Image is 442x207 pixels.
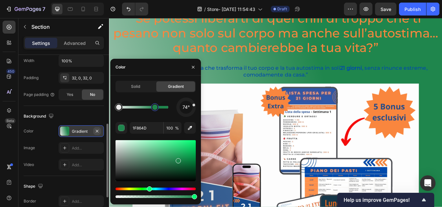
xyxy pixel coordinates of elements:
[420,175,436,191] div: Open Intercom Messenger
[24,182,44,191] div: Shape
[72,129,91,134] div: Gradient
[6,69,16,74] div: 450
[72,145,102,151] div: Add...
[344,196,428,204] button: Show survey - Help us improve GemPages!
[24,92,55,98] div: Page padding
[116,188,196,190] div: Hue
[130,122,163,134] input: Eg: FFFFFF
[72,75,102,81] div: 32, 0, 32, 0
[24,198,36,204] div: Border
[72,199,102,204] div: Add...
[182,103,190,111] span: 74°
[5,118,16,123] div: Beta
[64,40,86,47] p: Advanced
[67,92,73,98] span: Yes
[375,3,396,16] button: Save
[90,92,95,98] span: No
[24,128,34,134] div: Color
[109,18,442,207] iframe: Design area
[381,6,391,12] span: Save
[31,23,84,31] p: Section
[3,3,48,16] button: 7
[168,84,184,89] span: Gradient
[42,5,45,13] p: 7
[24,58,34,64] div: Width
[207,6,255,13] span: Store- [DATE] 11:54:43
[24,112,55,121] div: Background
[32,40,50,47] p: Settings
[204,6,206,13] span: /
[131,84,140,89] span: Solid
[175,125,179,131] span: %
[277,6,287,12] span: Draft
[404,6,421,13] div: Publish
[116,64,126,70] div: Color
[72,162,102,168] div: Add...
[5,54,383,71] h2: “ Scopri ora la guida completa che trasforma il tuo corpo e la tua autostima in soli , senza rinu...
[399,3,426,16] button: Publish
[24,75,39,81] div: Padding
[24,162,34,168] div: Video
[344,197,420,203] span: Help us improve GemPages!
[59,55,104,67] input: Auto
[24,145,35,151] div: Image
[269,55,295,62] strong: 21 giorni
[122,3,148,16] div: Undo/Redo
